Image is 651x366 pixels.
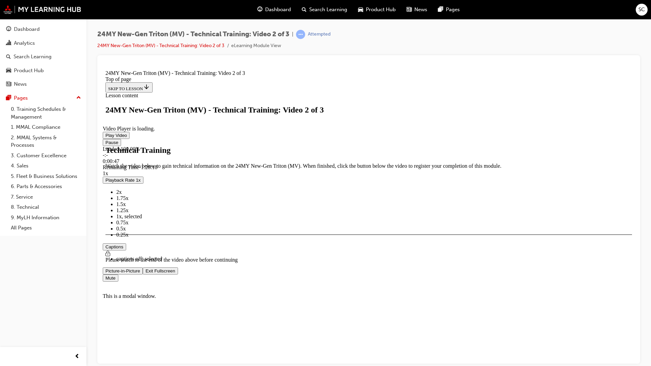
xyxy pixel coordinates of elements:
span: news-icon [407,5,412,14]
a: 5. Fleet & Business Solutions [8,171,84,182]
span: chart-icon [6,40,11,46]
span: pages-icon [438,5,443,14]
span: pages-icon [6,95,11,101]
a: Analytics [3,37,84,49]
span: search-icon [6,54,11,60]
div: Product Hub [14,67,44,75]
a: 4. Sales [8,161,84,171]
a: car-iconProduct Hub [353,3,401,17]
span: 24MY New-Gen Triton (MV) - Technical Training: Video 2 of 3 [97,30,289,38]
a: 0. Training Schedules & Management [8,104,84,122]
button: SC [636,4,648,16]
span: News [414,6,427,14]
a: news-iconNews [401,3,433,17]
a: guage-iconDashboard [252,3,296,17]
a: Search Learning [3,50,84,63]
span: search-icon [302,5,307,14]
span: SC [638,6,645,14]
a: search-iconSearch Learning [296,3,353,17]
button: Pages [3,92,84,104]
span: Dashboard [265,6,291,14]
div: Search Learning [14,53,52,61]
a: 9. MyLH Information [8,212,84,223]
span: learningRecordVerb_ATTEMPT-icon [296,30,305,39]
span: news-icon [6,81,11,87]
a: Product Hub [3,64,84,77]
div: Video player [16,145,516,145]
li: eLearning Module View [231,42,281,50]
a: 6. Parts & Accessories [8,181,84,192]
a: 3. Customer Excellence [8,150,84,161]
div: Pages [14,94,28,102]
span: Pages [446,6,460,14]
span: guage-icon [257,5,262,14]
span: Search Learning [309,6,347,14]
a: 8. Technical [8,202,84,212]
a: Dashboard [3,23,84,36]
a: 24MY New-Gen Triton (MV) - Technical Training: Video 2 of 3 [97,43,224,48]
div: Dashboard [14,25,40,33]
span: Product Hub [366,6,396,14]
span: prev-icon [75,352,80,361]
button: DashboardAnalyticsSearch LearningProduct HubNews [3,22,84,92]
a: News [3,78,84,90]
div: Attempted [308,31,331,38]
a: 2. MMAL Systems & Processes [8,133,84,150]
a: 1. MMAL Compliance [8,122,84,133]
span: up-icon [76,94,81,102]
span: car-icon [6,68,11,74]
span: car-icon [358,5,363,14]
a: 7. Service [8,192,84,202]
span: | [292,30,293,38]
div: News [14,80,27,88]
a: All Pages [8,223,84,233]
a: pages-iconPages [433,3,465,17]
img: mmal [3,5,81,14]
span: guage-icon [6,26,11,33]
div: Analytics [14,39,35,47]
